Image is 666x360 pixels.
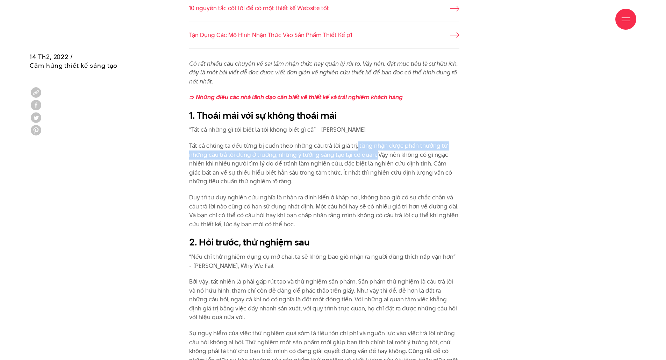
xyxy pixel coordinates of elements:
[189,277,459,322] p: Bởi vậy, tất nhiên là phải gấp rút tạo và thử nghiệm sản phẩm. Sản phẩm thử nghiệm là câu trả lời...
[189,193,459,229] p: Duy trì tư duy nghiên cứu nghĩa là nhận ra định kiến ở khắp nơi, không bao giờ có sự chắc chắn và...
[189,109,459,122] h2: 1. Thoải mái với sự không thoải mái
[189,141,459,186] p: Tất cả chúng ta đều từng bị cuốn theo những câu trả lời giá trị, từng nhận được phần thưởng từ nh...
[189,236,459,249] h2: 2. Hỏi trước, thử nghiệm sau
[189,59,458,86] em: Có rất nhiều câu chuyện về sai lầm nhận thức hay quản lý rủi ro. Vậy nên, đặt mục tiêu là sự hữu ...
[189,252,459,270] p: “Nếu chỉ thử nghiệm dụng cụ mở chai, ta sẽ không bao giờ nhận ra người dùng thích nắp vặn hơn” - ...
[189,93,403,101] a: => Những điều các nhà lãnh đạo cần biết về thiết kế và trải nghiệm khách hàng
[189,125,459,134] p: “Tất cả những gì tôi biết là tôi không biết gì cả” - [PERSON_NAME]
[30,52,117,70] span: 14 Th2, 2022 / Cảm hứng thiết kế sáng tạo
